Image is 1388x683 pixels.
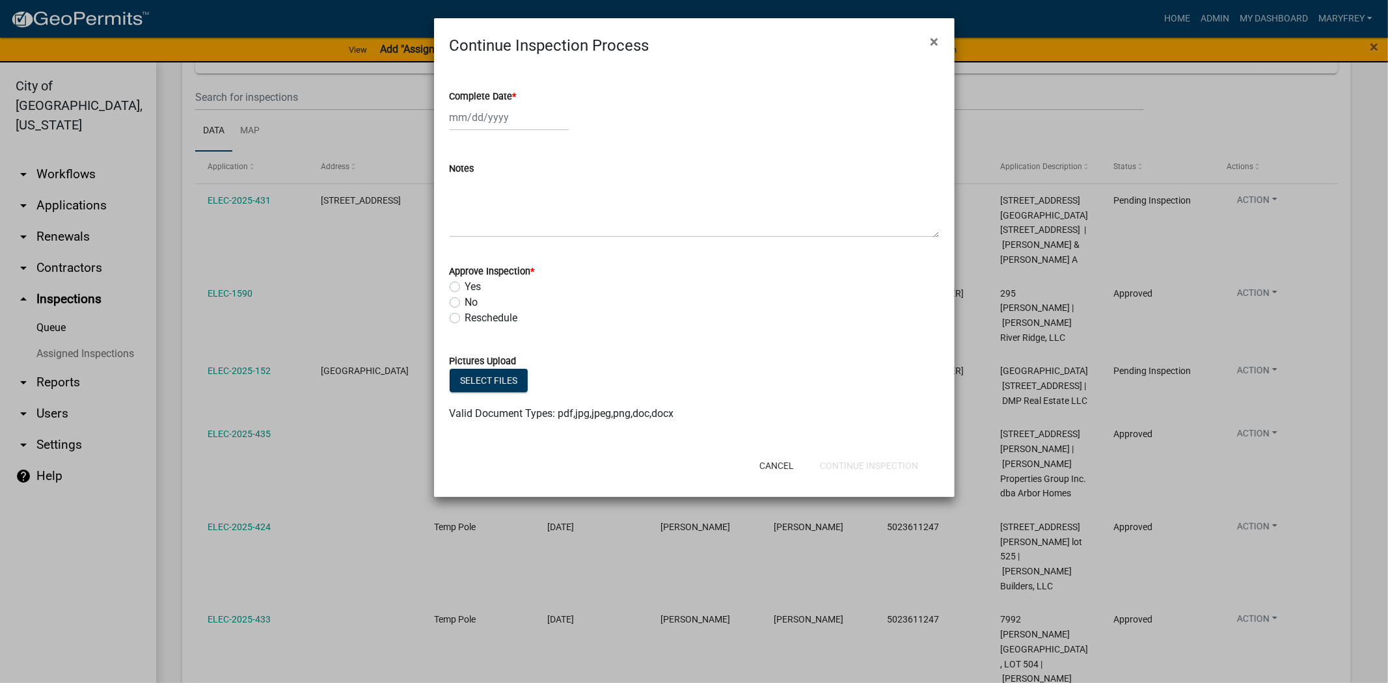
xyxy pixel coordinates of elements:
label: Pictures Upload [450,357,517,366]
label: Complete Date [450,92,517,101]
label: Reschedule [465,310,518,326]
label: No [465,295,478,310]
button: Cancel [749,454,804,477]
label: Notes [450,165,474,174]
button: Close [920,23,949,60]
span: × [931,33,939,51]
label: Approve Inspection [450,267,535,276]
h4: Continue Inspection Process [450,34,649,57]
button: Select files [450,369,528,392]
label: Yes [465,279,482,295]
button: Continue Inspection [810,454,929,477]
span: Valid Document Types: pdf,jpg,jpeg,png,doc,docx [450,407,674,420]
input: mm/dd/yyyy [450,104,569,131]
